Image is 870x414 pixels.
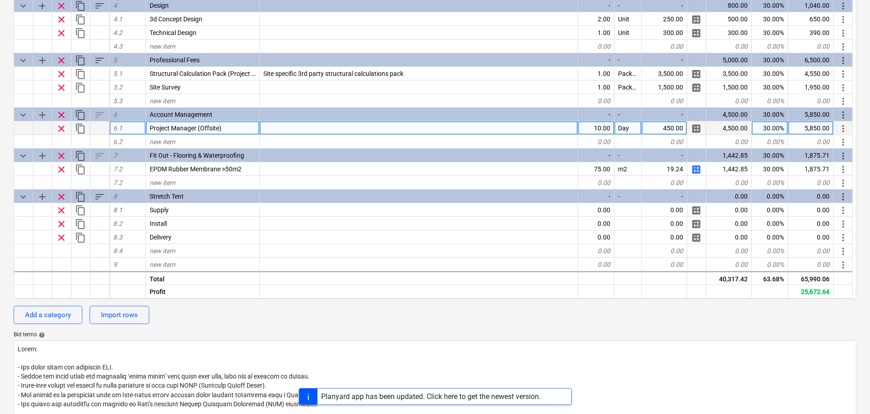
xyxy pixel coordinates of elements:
div: 300.00 [642,26,687,40]
span: new item [150,261,175,268]
div: 0.00 [642,176,687,190]
span: Collapse category [18,110,29,120]
div: 0.00 [706,203,752,217]
span: Remove row [56,232,67,243]
button: Import rows [90,306,149,324]
div: 0.00 [706,258,752,271]
div: 0.00 [706,190,752,203]
div: 0.00 [788,230,834,244]
span: Manage detailed breakdown for the row [691,232,702,243]
span: Technical Design [150,29,196,36]
span: More actions [838,232,849,243]
div: 0.00 [578,230,614,244]
span: Manage detailed breakdown for the row [691,28,702,39]
div: 390.00 [788,26,834,40]
div: 0.00 [788,190,834,203]
div: Bid terms [14,331,856,339]
div: 0.00 [706,230,752,244]
span: More actions [838,178,849,189]
div: 450.00 [642,121,687,135]
span: Manage detailed breakdown for the row [691,14,702,25]
span: Site specific 3rd party structural calculations pack [263,70,403,77]
span: Remove row [56,123,67,134]
span: 5.3 [113,97,122,105]
span: Add sub category to row [37,55,48,66]
div: 0.00 [788,244,834,258]
div: Package [614,67,642,80]
div: - [614,108,642,121]
div: Unit [614,26,642,40]
div: 30.00% [752,53,788,67]
span: Manage detailed breakdown for the row [691,164,702,175]
div: 30.00% [752,108,788,121]
span: More actions [838,123,849,134]
span: More actions [838,110,849,120]
div: 0.00 [788,258,834,271]
div: 5,850.00 [788,108,834,121]
span: More actions [838,96,849,107]
span: Fit Out - Flooring & Waterproofing [150,152,244,159]
span: More actions [838,14,849,25]
div: - [642,149,687,162]
div: - [578,149,614,162]
div: 1,442.85 [706,162,752,176]
div: 0.00 [578,176,614,190]
span: More actions [838,28,849,39]
div: 0.00 [578,258,614,271]
div: 0.00% [752,258,788,271]
span: More actions [838,164,849,175]
span: new item [150,97,175,105]
div: 19.24 [642,162,687,176]
span: 4.1 [113,15,122,23]
div: 0.00 [706,94,752,108]
div: 1,442.85 [706,149,752,162]
div: 1,500.00 [706,80,752,94]
div: - [614,190,642,203]
span: new item [150,43,175,50]
div: 0.00 [578,244,614,258]
div: 0.00 [706,40,752,53]
div: Planyard app has been updated. Click here to get the newest version. [321,392,541,401]
span: Account Management [150,111,212,118]
div: 0.00% [752,176,788,190]
div: 30.00% [752,26,788,40]
div: 40,317.42 [706,271,752,284]
div: 4,550.00 [788,67,834,80]
div: 500.00 [706,12,752,26]
span: Collapse category [18,55,29,66]
span: EPDM Rubber Membrane >50m2 [150,165,241,173]
span: Add sub category to row [37,150,48,161]
span: 9 [113,261,117,268]
span: Collapse category [18,150,29,161]
div: Profit [146,284,260,298]
div: 30.00% [752,149,788,162]
span: Duplicate row [75,232,86,243]
div: 300.00 [706,26,752,40]
span: new item [150,179,175,186]
div: 2.00 [578,12,614,26]
div: Import rows [101,309,138,321]
div: 30.00% [752,67,788,80]
span: Design [150,2,169,9]
span: 8.1 [113,206,122,214]
div: 30.00% [752,162,788,176]
div: 0.00 [642,203,687,217]
span: Sort rows within category [94,55,105,66]
div: 1.00 [578,80,614,94]
span: Professional Fees [150,56,200,64]
div: 0.00% [752,190,788,203]
span: 4 [113,2,117,9]
span: Remove row [56,205,67,216]
div: 1,875.71 [788,149,834,162]
span: Manage detailed breakdown for the row [691,82,702,93]
span: Delivery [150,234,171,241]
div: 1.00 [578,67,614,80]
div: 0.00 [642,217,687,230]
div: 0.00 [788,203,834,217]
span: Collapse category [18,0,29,11]
span: 6.2 [113,138,122,145]
div: 0.00 [788,94,834,108]
div: 1,500.00 [642,80,687,94]
div: 0.00% [752,135,788,149]
span: Remove row [56,82,67,93]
